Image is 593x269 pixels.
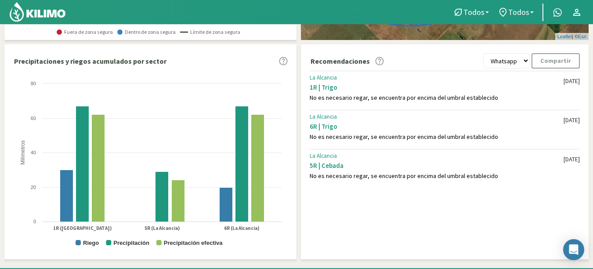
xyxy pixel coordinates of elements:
div: No es necesario regar, se encuentra por encima del umbral establecido [310,94,564,102]
a: Esri [578,34,586,39]
text: 6R (La Alcancia) [224,225,259,231]
div: Open Intercom Messenger [563,239,584,260]
a: Leaflet [557,34,572,39]
text: 5R (La Alcancia) [145,225,180,231]
div: 6R | Trigo [310,122,564,131]
div: No es necesario regar, se encuentra por encima del umbral establecido [310,172,564,180]
text: Precipitación efectiva [164,240,223,246]
p: Precipitaciones y riegos acumulados por sector [14,56,166,66]
text: Milímetros [20,141,26,165]
div: [DATE] [564,116,580,124]
p: Recomendaciones [311,56,370,66]
div: La Alcancia [310,153,564,160]
text: 1R ([GEOGRAPHIC_DATA]) [53,225,112,232]
div: [DATE] [564,77,580,85]
div: 5R | Cebada [310,161,564,170]
span: Dentro de zona segura [117,29,176,35]
div: La Alcancia [310,113,564,120]
span: Todos [508,7,529,17]
text: Riego [83,240,99,246]
span: Límite de zona segura [180,29,240,35]
text: 20 [31,185,36,190]
text: 0 [33,219,36,224]
div: | © [555,33,589,40]
img: Kilimo [9,1,66,22]
span: Fuera de zona segura [57,29,113,35]
div: No es necesario regar, se encuentra por encima del umbral establecido [310,133,564,141]
div: [DATE] [564,156,580,163]
div: 1R | Trigo [310,83,564,91]
text: Precipitación [113,240,149,246]
span: Todos [463,7,485,17]
text: 80 [31,81,36,86]
div: La Alcancia [310,74,564,81]
text: 60 [31,116,36,121]
text: 40 [31,150,36,155]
